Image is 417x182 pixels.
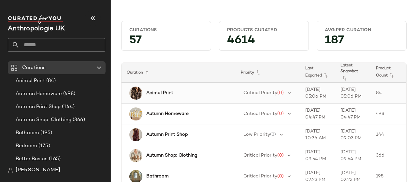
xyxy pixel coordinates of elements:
img: 4114075400005_029_e2 [129,149,142,162]
td: [DATE] 04:47 PM [300,104,336,124]
span: (0) [277,174,284,179]
span: (0) [277,153,284,158]
span: [PERSON_NAME] [16,166,60,174]
th: Latest Snapshot [335,63,371,83]
span: (175) [37,142,50,150]
span: Low Priority [243,132,270,137]
span: Critical Priority [243,174,277,179]
span: Current Company Name [8,25,65,32]
span: Critical Priority [243,91,277,95]
th: Last Exported [300,63,336,83]
td: [DATE] 10:36 AM [300,124,336,145]
td: [DATE] 05:06 PM [335,83,371,104]
span: Bathroom [16,129,39,137]
td: [DATE] 04:47 PM [335,104,371,124]
div: Avg.per Curation [325,27,398,33]
span: (84) [45,77,56,85]
div: 4614 [222,36,306,48]
span: Critical Priority [243,111,277,116]
td: [DATE] 09:54 PM [300,145,336,166]
span: Better Basics [16,155,48,163]
img: 4133940870035_000_e2 [129,87,142,100]
th: Curation [122,63,236,83]
td: [DATE] 05:06 PM [300,83,336,104]
span: Autumn Homeware [16,90,62,98]
span: Critical Priority [243,153,277,158]
td: 366 [371,145,406,166]
span: (3) [270,132,276,137]
b: Autumn Shop: Clothing [146,152,197,159]
b: Bathroom [146,173,169,180]
span: Autumn Shop: Clothing [16,116,71,124]
img: cfy_white_logo.C9jOOHJF.svg [8,15,63,24]
th: Priority [236,63,300,83]
th: Product Count [371,63,406,83]
img: 4532I367IN_070_b [129,107,142,120]
span: Curations [22,64,46,72]
div: Curations [129,27,203,33]
td: [DATE] 09:54 PM [335,145,371,166]
span: Bedroom [16,142,37,150]
span: (165) [48,155,61,163]
span: (0) [277,111,284,116]
span: (144) [61,103,75,111]
span: (0) [277,91,284,95]
span: (366) [71,116,85,124]
span: (498) [62,90,75,98]
td: [DATE] 09:03 PM [335,124,371,145]
img: 4110941830014_020_e [129,128,142,141]
span: Animal Print [16,77,45,85]
b: Autumn Print Shop [146,131,188,138]
td: 84 [371,83,406,104]
b: Autumn Homeware [146,110,189,117]
img: svg%3e [8,168,13,173]
div: 57 [124,36,208,48]
div: Products Curated [227,27,301,33]
td: 498 [371,104,406,124]
td: 144 [371,124,406,145]
div: 187 [320,36,404,48]
b: Animal Print [146,90,173,96]
span: (195) [39,129,52,137]
span: Autumn Print Shop [16,103,61,111]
